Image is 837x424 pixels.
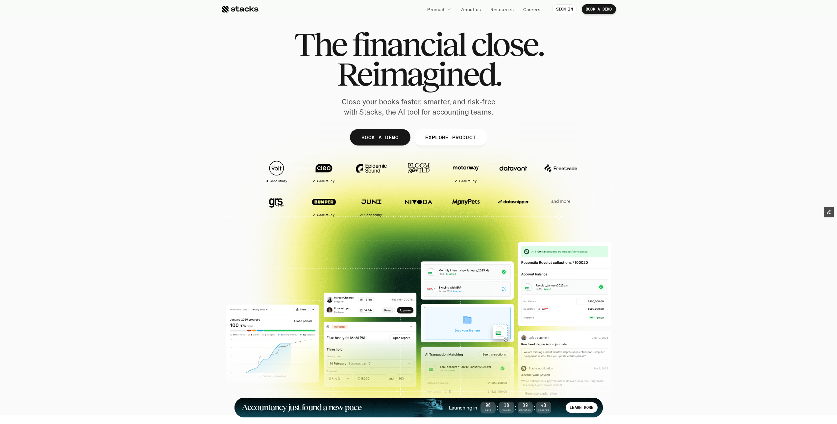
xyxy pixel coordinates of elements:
a: Case study [304,157,344,186]
p: LEARN MORE [570,405,593,410]
a: Case study [304,191,344,220]
span: close. [471,30,543,59]
span: Hours [499,409,514,411]
span: 00 [480,404,496,408]
h1: Accountancy just found a new pace [242,404,362,411]
h2: Case study [459,179,477,183]
span: Days [480,409,496,411]
a: Accountancy just found a new paceLaunching in00Days:18Hours:39Minutes:43SecondsLEARN MORE [234,398,603,417]
a: Case study [256,157,297,186]
span: 39 [518,404,533,408]
p: Resources [490,6,514,13]
a: SIGN IN [552,4,577,14]
span: 43 [536,404,551,408]
a: Case study [351,191,392,220]
p: SIGN IN [556,7,573,12]
a: Resources [486,3,518,15]
h2: Case study [270,179,287,183]
strong: : [533,404,536,411]
span: 18 [499,404,514,408]
span: financial [352,30,465,59]
button: Edit Framer Content [824,207,834,217]
a: About us [457,3,485,15]
a: BOOK A DEMO [582,4,616,14]
p: and more [540,199,581,204]
span: The [294,30,346,59]
p: Careers [523,6,540,13]
span: Reimagined. [336,59,501,89]
p: About us [461,6,481,13]
a: Case study [446,157,486,186]
p: BOOK A DEMO [361,132,399,142]
p: BOOK A DEMO [586,7,612,12]
h2: Case study [317,179,334,183]
p: EXPLORE PRODUCT [425,132,476,142]
p: Product [427,6,445,13]
a: Careers [519,3,544,15]
strong: : [514,404,517,411]
h2: Case study [364,213,382,217]
a: EXPLORE PRODUCT [413,129,487,146]
h4: Launching in [449,404,477,411]
span: Minutes [518,409,533,411]
span: Seconds [536,409,551,411]
a: BOOK A DEMO [350,129,410,146]
strong: : [496,404,499,411]
p: Close your books faster, smarter, and risk-free with Stacks, the AI tool for accounting teams. [336,97,501,117]
h2: Case study [317,213,334,217]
